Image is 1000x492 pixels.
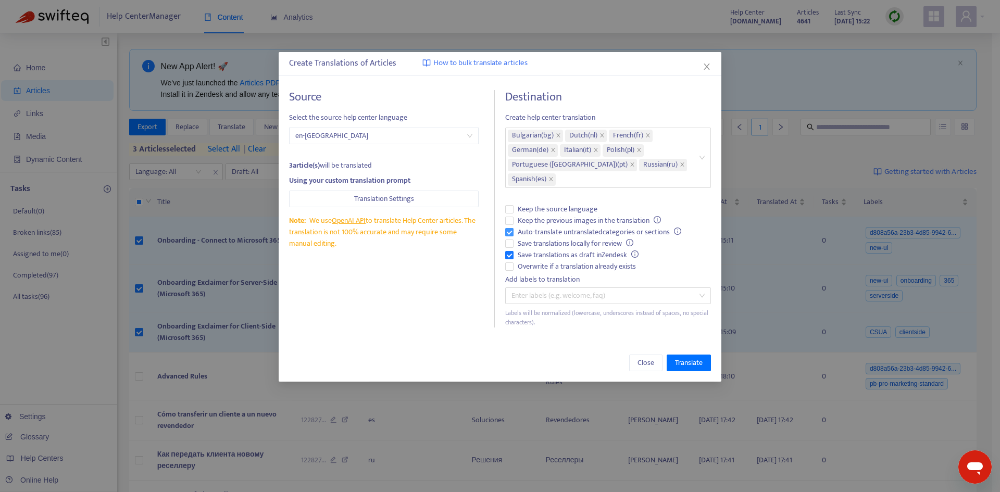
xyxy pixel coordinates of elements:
[680,162,685,168] span: close
[667,355,711,371] button: Translate
[505,90,711,104] h4: Destination
[289,112,479,123] span: Select the source help center language
[629,355,662,371] button: Close
[675,357,703,369] span: Translate
[289,191,479,207] button: Translation Settings
[636,147,642,154] span: close
[514,204,602,215] span: Keep the source language
[512,144,548,157] span: German ( de )
[703,62,711,71] span: close
[593,147,598,154] span: close
[505,112,711,123] span: Create help center translation
[637,357,654,369] span: Close
[569,130,597,142] span: Dutch ( nl )
[701,61,712,72] button: Close
[674,228,681,235] span: info-circle
[512,130,554,142] span: Bulgarian ( bg )
[289,159,320,171] strong: 3 article(s)
[289,175,479,186] div: Using your custom translation prompt
[289,57,711,70] div: Create Translations of Articles
[295,128,473,144] span: en-gb
[514,261,640,272] span: Overwrite if a translation already exists
[958,450,992,484] iframe: Button to launch messaging window
[630,162,635,168] span: close
[643,159,678,171] span: Russian ( ru )
[512,173,546,186] span: Spanish ( es )
[289,215,306,226] span: Note:
[505,308,711,328] div: Labels will be normalized (lowercase, underscores instead of spaces, no special characters).
[422,59,431,67] img: image-link
[422,57,528,69] a: How to bulk translate articles
[289,160,479,171] div: will be translated
[514,249,643,261] span: Save translations as draft in Zendesk
[564,144,591,157] span: Italian ( it )
[631,250,639,258] span: info-circle
[613,130,643,142] span: French ( fr )
[505,274,711,285] div: Add labels to translation
[645,133,651,139] span: close
[548,176,554,183] span: close
[556,133,561,139] span: close
[354,193,414,205] span: Translation Settings
[289,90,479,104] h4: Source
[599,133,605,139] span: close
[512,159,628,171] span: Portuguese ([GEOGRAPHIC_DATA]) ( pt )
[514,215,665,226] span: Keep the previous images in the translation
[332,215,366,226] a: OpenAI API
[433,57,528,69] span: How to bulk translate articles
[514,238,637,249] span: Save translations locally for review
[514,226,685,238] span: Auto-translate untranslated categories or sections
[626,239,633,246] span: info-circle
[551,147,556,154] span: close
[289,215,479,249] div: We use to translate Help Center articles. The translation is not 100% accurate and may require so...
[654,216,661,223] span: info-circle
[607,144,634,157] span: Polish ( pl )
